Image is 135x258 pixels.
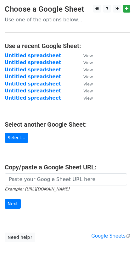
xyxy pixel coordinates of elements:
[5,199,21,209] input: Next
[5,81,61,87] a: Untitled spreadsheet
[5,173,127,185] input: Paste your Google Sheet URL here
[5,16,130,23] p: Use one of the options below...
[91,233,130,239] a: Google Sheets
[5,121,130,128] h4: Select another Google Sheet:
[5,60,61,65] a: Untitled spreadsheet
[5,74,61,80] a: Untitled spreadsheet
[83,68,93,72] small: View
[5,163,130,171] h4: Copy/paste a Google Sheet URL:
[5,53,61,58] a: Untitled spreadsheet
[83,96,93,101] small: View
[77,53,93,58] a: View
[5,95,61,101] a: Untitled spreadsheet
[5,133,28,143] a: Select...
[83,82,93,86] small: View
[83,60,93,65] small: View
[77,60,93,65] a: View
[83,53,93,58] small: View
[77,88,93,94] a: View
[5,187,69,191] small: Example: [URL][DOMAIN_NAME]
[77,95,93,101] a: View
[5,67,61,73] a: Untitled spreadsheet
[77,74,93,80] a: View
[5,42,130,50] h4: Use a recent Google Sheet:
[5,88,61,94] a: Untitled spreadsheet
[83,74,93,79] small: View
[77,81,93,87] a: View
[83,89,93,93] small: View
[77,67,93,73] a: View
[5,5,130,14] h3: Choose a Google Sheet
[5,233,35,242] a: Need help?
